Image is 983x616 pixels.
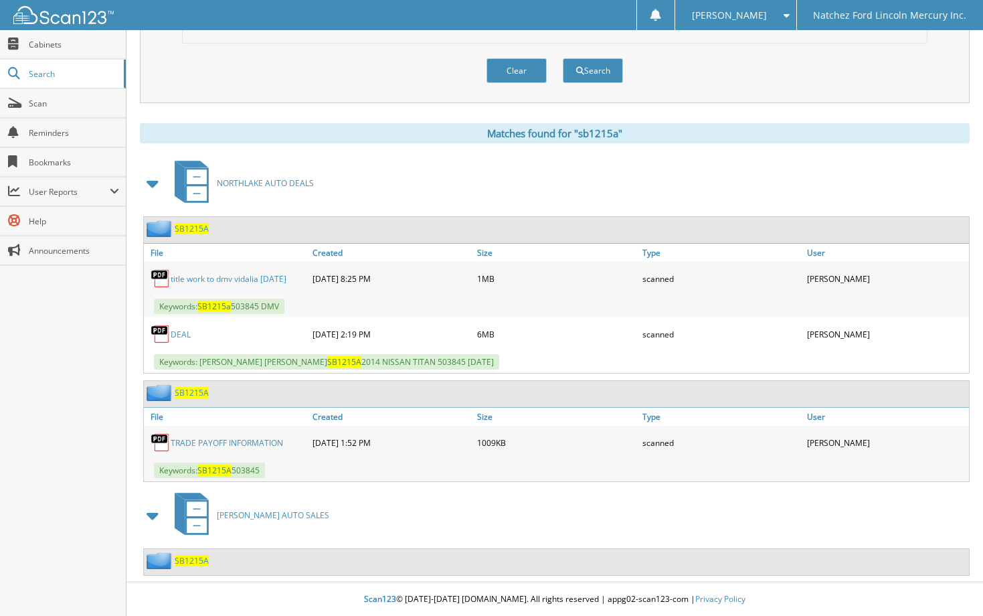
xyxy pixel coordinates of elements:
[144,244,309,262] a: File
[154,354,499,370] span: Keywords: [PERSON_NAME] [PERSON_NAME] 2014 NISSAN TITAN 503845 [DATE]
[327,356,361,368] span: SB1215A
[29,39,119,50] span: Cabinets
[167,157,314,210] a: NORTHLAKE AUTO DEALS
[309,408,474,426] a: Created
[151,324,171,344] img: PDF.png
[175,387,209,398] a: SB1215A
[916,552,983,616] iframe: Chat Widget
[639,429,804,456] div: scanned
[486,58,547,83] button: Clear
[154,299,284,314] span: Keywords: 503845 DMV
[140,123,970,143] div: Matches found for "sb1215a"
[639,321,804,348] div: scanned
[171,329,191,340] a: DEAL
[154,463,265,478] span: Keywords: 503845
[217,510,329,521] span: [PERSON_NAME] AUTO SALES
[13,6,114,24] img: scan123-logo-white.svg
[29,186,110,198] span: User Reports
[126,583,983,616] div: © [DATE]-[DATE] [DOMAIN_NAME]. All rights reserved | appg02-scan123-com |
[474,265,639,292] div: 1MB
[804,244,969,262] a: User
[29,216,119,227] span: Help
[167,489,329,542] a: [PERSON_NAME] AUTO SALES
[474,429,639,456] div: 1009KB
[151,433,171,453] img: PDF.png
[147,220,175,237] img: folder2.png
[175,223,209,234] a: SB1215A
[804,321,969,348] div: [PERSON_NAME]
[171,273,286,285] a: title work to dmv vidalia [DATE]
[804,265,969,292] div: [PERSON_NAME]
[147,384,175,401] img: folder2.png
[151,268,171,289] img: PDF.png
[639,265,804,292] div: scanned
[309,244,474,262] a: Created
[217,177,314,189] span: NORTHLAKE AUTO DEALS
[639,408,804,426] a: Type
[813,11,966,19] span: Natchez Ford Lincoln Mercury Inc.
[639,244,804,262] a: Type
[309,429,474,456] div: [DATE] 1:52 PM
[197,301,231,312] span: SB1215a
[692,11,767,19] span: [PERSON_NAME]
[309,265,474,292] div: [DATE] 8:25 PM
[29,98,119,109] span: Scan
[144,408,309,426] a: File
[804,429,969,456] div: [PERSON_NAME]
[29,127,119,139] span: Reminders
[804,408,969,426] a: User
[364,593,396,605] span: Scan123
[474,321,639,348] div: 6MB
[309,321,474,348] div: [DATE] 2:19 PM
[175,555,209,566] a: SB1215A
[147,552,175,569] img: folder2.png
[171,437,283,449] a: TRADE PAYOFF INFORMATION
[474,244,639,262] a: Size
[197,465,232,476] span: SB1215A
[29,68,117,80] span: Search
[474,408,639,426] a: Size
[563,58,623,83] button: Search
[29,157,119,168] span: Bookmarks
[29,245,119,256] span: Announcements
[695,593,745,605] a: Privacy Policy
